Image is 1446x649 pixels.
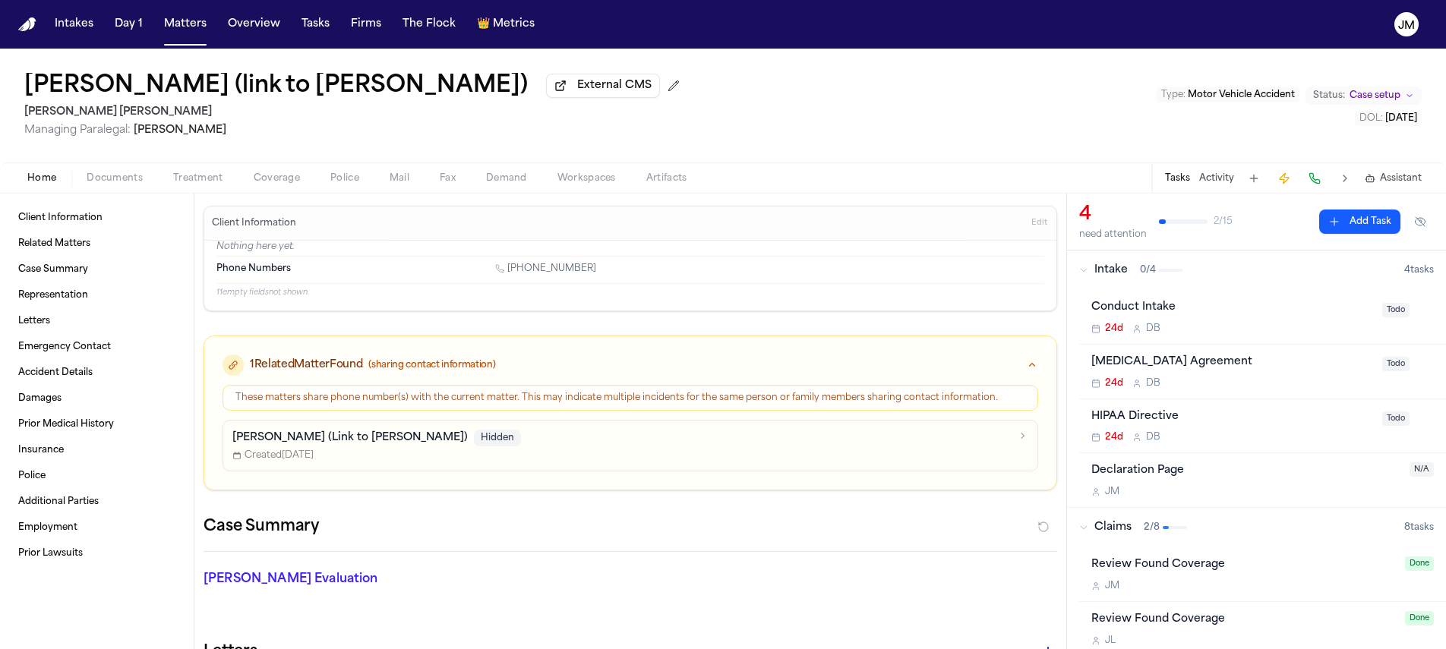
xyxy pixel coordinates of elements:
a: Call 1 (385) 622-9034 [495,263,596,275]
div: Open task: HIPAA Directive [1079,399,1446,454]
p: [PERSON_NAME] Evaluation [204,570,476,588]
div: Open task: Conduct Intake [1079,290,1446,345]
a: Prior Lawsuits [12,541,182,566]
span: Workspaces [557,172,616,184]
span: 8 task s [1404,521,1434,534]
div: [MEDICAL_DATA] Agreement [1091,354,1373,371]
div: 4 [1079,203,1147,227]
div: Open task: Retainer Agreement [1079,345,1446,399]
a: Representation [12,283,182,307]
span: J M [1105,486,1119,498]
span: Intake [1094,263,1128,278]
button: Activity [1199,172,1234,184]
a: Letters [12,309,182,333]
a: [PERSON_NAME] (Link to [PERSON_NAME])HiddenCreated[DATE] [223,420,1038,471]
button: Hide completed tasks (⌘⇧H) [1407,210,1434,234]
span: DOL : [1359,114,1383,123]
span: Type : [1161,90,1186,99]
div: Conduct Intake [1091,299,1373,317]
button: Edit matter name [24,73,528,100]
span: Status: [1313,90,1345,102]
span: Todo [1382,303,1410,317]
button: Intakes [49,11,99,38]
span: D B [1146,431,1160,443]
a: Emergency Contact [12,335,182,359]
span: Assistant [1380,172,1422,184]
span: N/A [1410,462,1434,477]
h2: Case Summary [204,515,319,539]
span: Demand [486,172,527,184]
span: Todo [1382,411,1410,426]
div: need attention [1079,228,1147,241]
span: Created [DATE] [232,449,314,462]
button: Tasks [295,11,336,38]
span: 0 / 4 [1140,264,1156,276]
span: Managing Paralegal: [24,124,131,136]
span: D B [1146,323,1160,335]
span: [PERSON_NAME] [134,124,226,136]
button: Day 1 [109,11,149,38]
span: (sharing contact information) [368,359,495,371]
span: 2 / 8 [1144,521,1160,534]
span: Todo [1382,357,1410,371]
a: Client Information [12,206,182,230]
a: Prior Medical History [12,412,182,436]
button: Add Task [1319,210,1400,234]
span: Case setup [1350,90,1400,102]
button: 1RelatedMatterFound(sharing contact information) [204,336,1056,385]
span: Mail [390,172,409,184]
span: Home [27,172,56,184]
span: Phone Numbers [216,263,291,275]
span: J M [1105,580,1119,592]
h3: Client Information [209,217,299,229]
button: Intake0/44tasks [1067,250,1446,290]
h1: [PERSON_NAME] (link to [PERSON_NAME]) [24,73,528,100]
div: Review Found Coverage [1091,611,1396,629]
button: Tasks [1165,172,1190,184]
span: Motor Vehicle Accident [1188,90,1295,99]
span: Done [1405,556,1434,571]
button: External CMS [546,74,660,98]
span: J L [1105,635,1116,647]
a: Related Matters [12,232,182,256]
span: Claims [1094,520,1132,535]
span: Police [330,172,359,184]
span: 24d [1105,377,1123,389]
div: These matters share phone number(s) with the current matter. This may indicate multiple incidents... [235,392,1025,404]
button: Create Immediate Task [1274,168,1295,189]
button: Claims2/88tasks [1067,508,1446,547]
button: Make a Call [1304,168,1325,189]
span: 24d [1105,323,1123,335]
span: 2 / 15 [1214,216,1233,228]
a: Case Summary [12,257,182,282]
a: Accident Details [12,361,182,385]
img: Finch Logo [18,17,36,32]
div: Declaration Page [1091,462,1400,480]
button: Edit [1027,211,1052,235]
a: Home [18,17,36,32]
span: Documents [87,172,143,184]
button: Edit DOL: 2025-09-03 [1355,111,1422,126]
div: Review Found Coverage [1091,556,1396,574]
button: Matters [158,11,213,38]
span: Coverage [254,172,300,184]
a: Firms [345,11,387,38]
a: Additional Parties [12,490,182,514]
p: Nothing here yet. [216,241,1044,256]
span: External CMS [577,78,652,93]
div: HIPAA Directive [1091,408,1373,426]
button: The Flock [396,11,462,38]
button: crownMetrics [471,11,541,38]
span: 4 task s [1404,264,1434,276]
h2: [PERSON_NAME] [PERSON_NAME] [24,103,686,121]
a: Police [12,464,182,488]
a: Damages [12,386,182,411]
p: [PERSON_NAME] (Link to [PERSON_NAME]) [232,430,468,446]
span: Hidden [474,430,521,446]
div: Open task: Review Found Coverage [1079,547,1446,602]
